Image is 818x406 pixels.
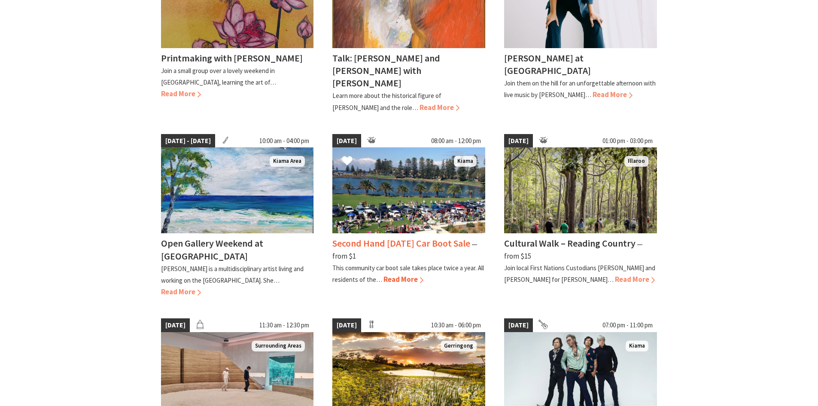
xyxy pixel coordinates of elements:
[420,103,459,112] span: Read More
[593,90,633,99] span: Read More
[427,134,485,148] span: 08:00 am - 12:00 pm
[161,134,314,298] a: [DATE] - [DATE] 10:00 am - 04:00 pm Kiama Area Open Gallery Weekend at [GEOGRAPHIC_DATA] [PERSON_...
[270,156,305,167] span: Kiama Area
[504,134,533,148] span: [DATE]
[161,89,201,98] span: Read More
[255,318,313,332] span: 11:30 am - 12:30 pm
[504,134,657,298] a: [DATE] 01:00 pm - 03:00 pm Visitors walk in single file along the Buddawang Track Illaroo Cultura...
[332,134,361,148] span: [DATE]
[332,264,484,284] p: This community car boot sale takes place twice a year. All residents of the…
[161,67,276,86] p: Join a small group over a lovely weekend in [GEOGRAPHIC_DATA], learning the art of…
[504,79,656,99] p: Join them on the hill for an unforgettable afternoon with live music by [PERSON_NAME]…
[333,147,361,176] button: Click to Favourite Second Hand Saturday Car Boot Sale
[332,239,477,260] span: ⁠— from $1
[598,318,657,332] span: 07:00 pm - 11:00 pm
[598,134,657,148] span: 01:00 pm - 03:00 pm
[161,134,215,148] span: [DATE] - [DATE]
[332,134,485,298] a: [DATE] 08:00 am - 12:00 pm Car boot sale Kiama Second Hand [DATE] Car Boot Sale ⁠— from $1 This c...
[504,264,655,284] p: Join local First Nations Custodians [PERSON_NAME] and [PERSON_NAME] for [PERSON_NAME]…
[161,265,304,284] p: [PERSON_NAME] is a multidisciplinary artist living and working on the [GEOGRAPHIC_DATA]. She…
[161,52,303,64] h4: Printmaking with [PERSON_NAME]
[332,318,361,332] span: [DATE]
[626,341,648,351] span: Kiama
[504,239,643,260] span: ⁠— from $15
[332,52,440,89] h4: Talk: [PERSON_NAME] and [PERSON_NAME] with [PERSON_NAME]
[504,147,657,233] img: Visitors walk in single file along the Buddawang Track
[332,92,441,111] p: Learn more about the historical figure of [PERSON_NAME] and the role…
[504,318,533,332] span: [DATE]
[427,318,485,332] span: 10:30 am - 06:00 pm
[624,156,648,167] span: Illaroo
[441,341,477,351] span: Gerringong
[161,237,263,262] h4: Open Gallery Weekend at [GEOGRAPHIC_DATA]
[454,156,477,167] span: Kiama
[255,134,313,148] span: 10:00 am - 04:00 pm
[161,287,201,296] span: Read More
[504,237,636,249] h4: Cultural Walk – Reading Country
[161,318,190,332] span: [DATE]
[332,147,485,233] img: Car boot sale
[615,275,655,284] span: Read More
[383,275,423,284] span: Read More
[332,237,470,249] h4: Second Hand [DATE] Car Boot Sale
[252,341,305,351] span: Surrounding Areas
[504,52,591,76] h4: [PERSON_NAME] at [GEOGRAPHIC_DATA]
